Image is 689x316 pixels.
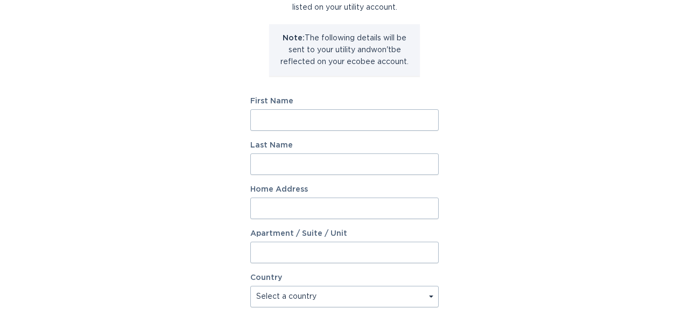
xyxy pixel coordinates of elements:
label: Country [250,274,282,282]
label: Home Address [250,186,439,193]
label: Apartment / Suite / Unit [250,230,439,237]
p: The following details will be sent to your utility and won't be reflected on your ecobee account. [277,32,412,68]
label: Last Name [250,142,439,149]
strong: Note: [283,34,305,42]
label: First Name [250,97,439,105]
